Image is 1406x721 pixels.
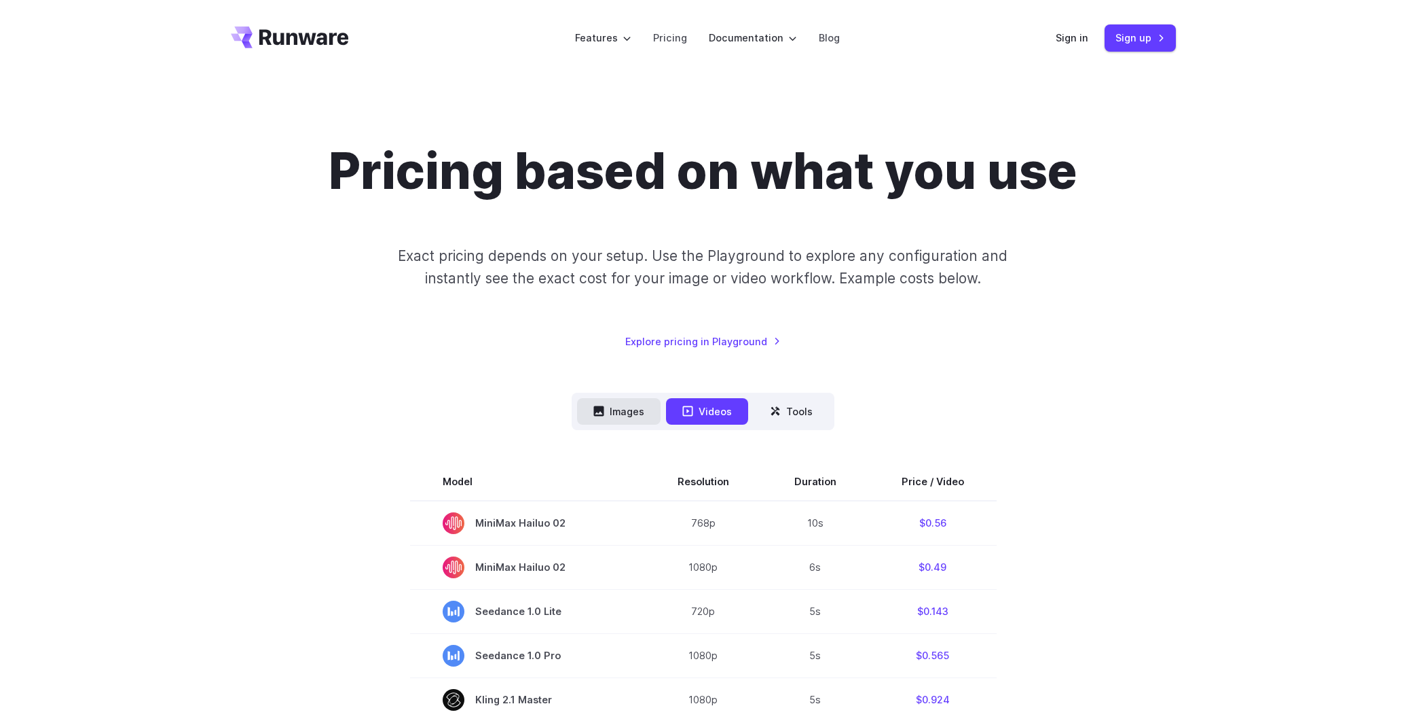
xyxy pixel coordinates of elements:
td: 768p [645,501,762,546]
td: $0.143 [869,589,997,633]
th: Resolution [645,463,762,501]
span: MiniMax Hailuo 02 [443,557,612,578]
label: Features [575,30,631,46]
td: 5s [762,589,869,633]
td: $0.49 [869,545,997,589]
button: Videos [666,398,748,425]
td: 10s [762,501,869,546]
span: MiniMax Hailuo 02 [443,512,612,534]
td: 1080p [645,545,762,589]
th: Model [410,463,645,501]
td: 6s [762,545,869,589]
p: Exact pricing depends on your setup. Use the Playground to explore any configuration and instantl... [372,245,1033,290]
a: Sign in [1056,30,1088,46]
th: Duration [762,463,869,501]
td: $0.565 [869,633,997,678]
a: Explore pricing in Playground [625,334,781,349]
th: Price / Video [869,463,997,501]
span: Kling 2.1 Master [443,689,612,711]
h1: Pricing based on what you use [329,141,1077,201]
button: Images [577,398,661,425]
a: Pricing [653,30,687,46]
a: Blog [819,30,840,46]
span: Seedance 1.0 Pro [443,645,612,667]
button: Tools [754,398,829,425]
a: Go to / [231,27,349,48]
td: 5s [762,633,869,678]
td: 1080p [645,633,762,678]
label: Documentation [709,30,797,46]
a: Sign up [1105,24,1176,51]
td: $0.56 [869,501,997,546]
td: 720p [645,589,762,633]
span: Seedance 1.0 Lite [443,601,612,622]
